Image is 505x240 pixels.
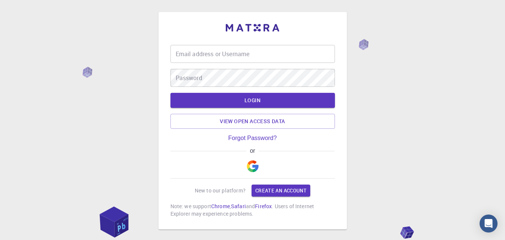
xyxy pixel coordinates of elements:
div: Open Intercom Messenger [480,215,498,233]
a: Create an account [252,185,310,197]
a: View open access data [170,114,335,129]
a: Chrome [211,203,230,210]
button: LOGIN [170,93,335,108]
a: Firefox [255,203,272,210]
p: Note: we support , and . Users of Internet Explorer may experience problems. [170,203,335,218]
p: New to our platform? [195,187,246,194]
a: Forgot Password? [228,135,277,142]
img: Google [247,160,259,172]
a: Safari [231,203,246,210]
span: or [246,148,259,154]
